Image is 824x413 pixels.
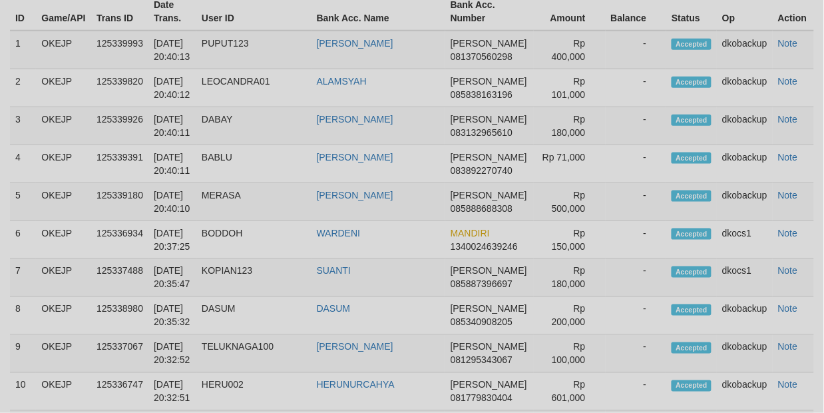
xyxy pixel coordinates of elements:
[606,145,667,183] td: -
[196,259,311,297] td: KOPIAN123
[534,107,606,145] td: Rp 180,000
[672,380,712,392] span: Accepted
[606,107,667,145] td: -
[91,335,148,373] td: 125337067
[717,335,773,373] td: dkobackup
[778,76,798,87] a: Note
[91,183,148,221] td: 125339180
[451,355,513,366] span: 081295343067
[451,51,513,62] span: 081370560298
[91,69,148,107] td: 125339820
[778,266,798,276] a: Note
[36,107,91,145] td: OKEJP
[10,183,36,221] td: 5
[672,39,712,50] span: Accepted
[778,228,798,238] a: Note
[606,373,667,411] td: -
[196,335,311,373] td: TELUKNAGA100
[148,373,196,411] td: [DATE] 20:32:51
[606,297,667,335] td: -
[717,373,773,411] td: dkobackup
[36,69,91,107] td: OKEJP
[10,335,36,373] td: 9
[451,38,527,49] span: [PERSON_NAME]
[672,342,712,354] span: Accepted
[534,259,606,297] td: Rp 180,000
[451,393,513,404] span: 081779830404
[606,335,667,373] td: -
[451,127,513,138] span: 083132965610
[148,297,196,335] td: [DATE] 20:35:32
[36,335,91,373] td: OKEJP
[317,380,395,390] a: HERUNURCAHYA
[672,266,712,278] span: Accepted
[10,145,36,183] td: 4
[534,221,606,259] td: Rp 150,000
[451,190,527,201] span: [PERSON_NAME]
[36,259,91,297] td: OKEJP
[606,183,667,221] td: -
[91,107,148,145] td: 125339926
[91,221,148,259] td: 125336934
[451,203,513,214] span: 085888688308
[10,221,36,259] td: 6
[717,259,773,297] td: dkocs1
[534,335,606,373] td: Rp 100,000
[317,152,393,163] a: [PERSON_NAME]
[717,221,773,259] td: dkocs1
[196,145,311,183] td: BABLU
[36,183,91,221] td: OKEJP
[606,31,667,69] td: -
[148,69,196,107] td: [DATE] 20:40:12
[91,145,148,183] td: 125339391
[451,165,513,176] span: 083892270740
[717,31,773,69] td: dkobackup
[778,304,798,314] a: Note
[451,228,490,238] span: MANDIRI
[451,89,513,100] span: 085838163196
[778,380,798,390] a: Note
[148,107,196,145] td: [DATE] 20:40:11
[91,259,148,297] td: 125337488
[672,153,712,164] span: Accepted
[451,317,513,328] span: 085340908205
[317,228,361,238] a: WARDENI
[672,228,712,240] span: Accepted
[317,342,393,352] a: [PERSON_NAME]
[196,221,311,259] td: BODDOH
[534,183,606,221] td: Rp 500,000
[148,183,196,221] td: [DATE] 20:40:10
[10,107,36,145] td: 3
[451,342,527,352] span: [PERSON_NAME]
[778,190,798,201] a: Note
[717,145,773,183] td: dkobackup
[451,114,527,125] span: [PERSON_NAME]
[534,145,606,183] td: Rp 71,000
[10,297,36,335] td: 8
[36,221,91,259] td: OKEJP
[148,221,196,259] td: [DATE] 20:37:25
[10,373,36,411] td: 10
[148,335,196,373] td: [DATE] 20:32:52
[148,145,196,183] td: [DATE] 20:40:11
[717,183,773,221] td: dkobackup
[148,259,196,297] td: [DATE] 20:35:47
[196,373,311,411] td: HERU002
[148,31,196,69] td: [DATE] 20:40:13
[196,183,311,221] td: MERASA
[606,69,667,107] td: -
[317,190,393,201] a: [PERSON_NAME]
[451,266,527,276] span: [PERSON_NAME]
[534,297,606,335] td: Rp 200,000
[717,297,773,335] td: dkobackup
[317,304,351,314] a: DASUM
[778,38,798,49] a: Note
[717,69,773,107] td: dkobackup
[778,114,798,125] a: Note
[672,304,712,316] span: Accepted
[606,259,667,297] td: -
[10,259,36,297] td: 7
[36,31,91,69] td: OKEJP
[778,152,798,163] a: Note
[451,76,527,87] span: [PERSON_NAME]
